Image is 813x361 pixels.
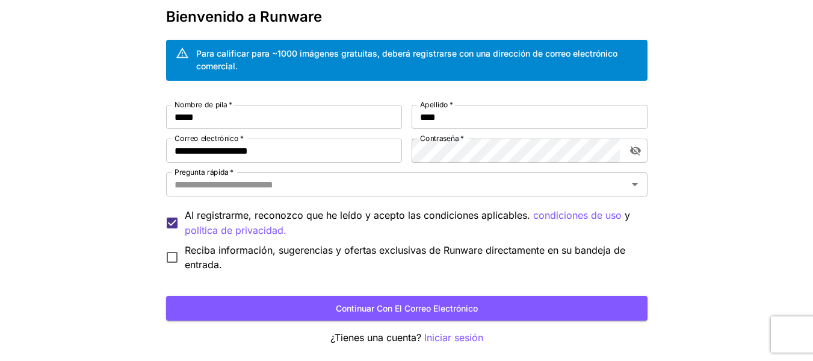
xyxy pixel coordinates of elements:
[533,209,622,221] font: condiciones de uso
[420,100,448,109] font: Apellido
[185,223,286,238] button: Al registrarme, reconozco que he leído y acepto las condiciones aplicables. condiciones de uso y
[175,168,229,177] font: Pregunta rápida
[196,48,617,71] font: Para calificar para ~1000 imágenes gratuitas, deberá registrarse con una dirección de correo elec...
[166,8,322,25] font: Bienvenido a Runware
[330,331,421,344] font: ¿Tienes una cuenta?
[626,176,643,193] button: Open
[420,134,459,143] font: Contraseña
[185,224,286,236] font: política de privacidad.
[185,209,530,221] font: Al registrarme, reconozco que he leído y acepto las condiciones aplicables.
[336,303,478,313] font: Continuar con el correo electrónico
[625,209,630,221] font: y
[175,100,227,109] font: Nombre de pila
[175,134,239,143] font: Correo electrónico
[424,331,483,344] font: Iniciar sesión
[166,296,648,321] button: Continuar con el correo electrónico
[625,140,646,162] button: alternar visibilidad de contraseña
[424,330,483,345] button: Iniciar sesión
[533,208,622,223] button: Al registrarme, reconozco que he leído y acepto las condiciones aplicables. y política de privaci...
[185,244,625,271] font: Reciba información, sugerencias y ofertas exclusivas de Runware directamente en su bandeja de ent...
